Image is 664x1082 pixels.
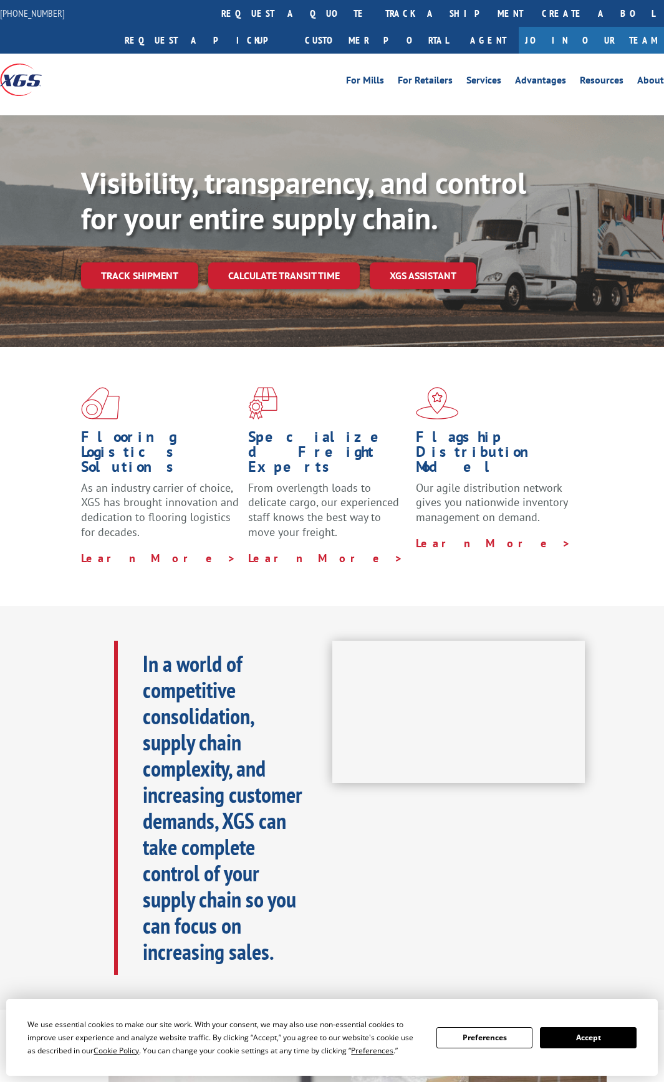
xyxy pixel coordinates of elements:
[416,429,574,481] h1: Flagship Distribution Model
[81,262,198,289] a: Track shipment
[81,163,526,238] b: Visibility, transparency, and control for your entire supply chain.
[208,262,360,289] a: Calculate transit time
[436,1027,532,1048] button: Preferences
[94,1045,139,1056] span: Cookie Policy
[580,75,623,89] a: Resources
[296,27,458,54] a: Customer Portal
[515,75,566,89] a: Advantages
[466,75,501,89] a: Services
[6,999,658,1076] div: Cookie Consent Prompt
[332,641,585,783] iframe: XGS Logistics Solutions
[115,27,296,54] a: Request a pickup
[248,429,406,481] h1: Specialized Freight Experts
[248,387,277,419] img: xgs-icon-focused-on-flooring-red
[351,1045,393,1056] span: Preferences
[81,481,239,539] span: As an industry carrier of choice, XGS has brought innovation and dedication to flooring logistics...
[416,481,567,525] span: Our agile distribution network gives you nationwide inventory management on demand.
[540,1027,636,1048] button: Accept
[143,649,302,966] b: In a world of competitive consolidation, supply chain complexity, and increasing customer demands...
[81,551,236,565] a: Learn More >
[416,536,571,550] a: Learn More >
[416,387,459,419] img: xgs-icon-flagship-distribution-model-red
[248,481,406,551] p: From overlength loads to delicate cargo, our experienced staff knows the best way to move your fr...
[27,1018,421,1057] div: We use essential cookies to make our site work. With your consent, we may also use non-essential ...
[398,75,453,89] a: For Retailers
[81,429,239,481] h1: Flooring Logistics Solutions
[370,262,476,289] a: XGS ASSISTANT
[81,387,120,419] img: xgs-icon-total-supply-chain-intelligence-red
[346,75,384,89] a: For Mills
[458,27,519,54] a: Agent
[637,75,664,89] a: About
[519,27,664,54] a: Join Our Team
[248,551,403,565] a: Learn More >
